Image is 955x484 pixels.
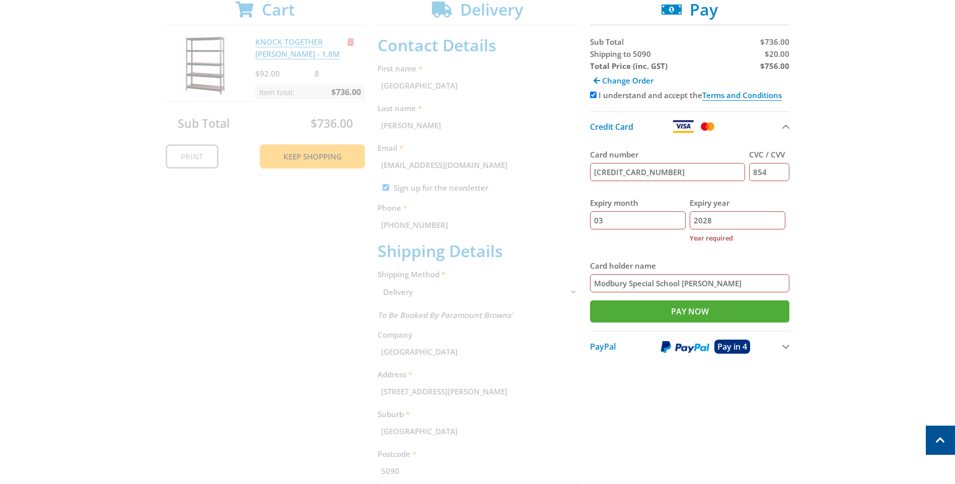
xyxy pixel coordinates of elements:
img: Mastercard [699,120,716,133]
button: PayPal Pay in 4 [590,331,790,362]
span: Sub Total [590,37,624,47]
span: Pay in 4 [717,341,747,352]
span: Shipping to 5090 [590,49,651,59]
strong: Total Price (inc. GST) [590,61,668,71]
a: Terms and Conditions [702,90,782,101]
label: CVC / CVV [749,148,789,160]
input: YY [690,211,785,229]
img: PayPal [661,341,709,353]
strong: $756.00 [760,61,789,71]
label: Year required [690,232,785,244]
span: Change Order [602,75,653,86]
label: Card holder name [590,260,790,272]
span: $736.00 [760,37,789,47]
a: Change Order [590,72,657,89]
input: Pay Now [590,300,790,322]
input: MM [590,211,686,229]
label: Expiry month [590,197,686,209]
label: I understand and accept the [599,90,782,101]
img: Visa [672,120,694,133]
span: PayPal [590,341,616,352]
span: $20.00 [765,49,789,59]
button: Credit Card [590,111,790,141]
input: Please accept the terms and conditions. [590,92,597,98]
label: Expiry year [690,197,785,209]
span: Credit Card [590,121,633,132]
label: Card number [590,148,746,160]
